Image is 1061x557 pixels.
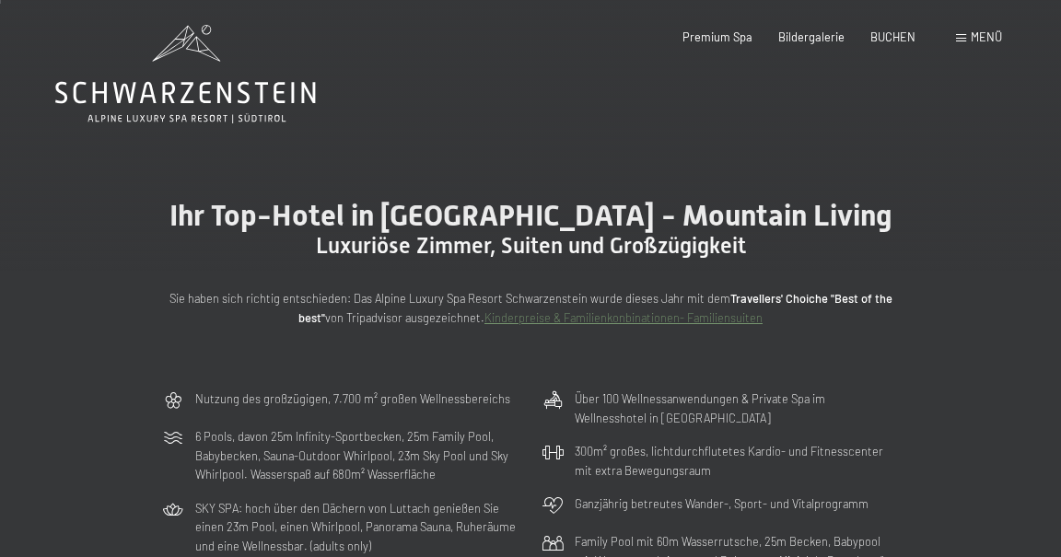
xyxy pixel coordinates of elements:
[484,310,763,325] a: Kinderpreise & Familienkonbinationen- Familiensuiten
[195,389,510,408] p: Nutzung des großzügigen, 7.700 m² großen Wellnessbereichs
[195,427,519,483] p: 6 Pools, davon 25m Infinity-Sportbecken, 25m Family Pool, Babybecken, Sauna-Outdoor Whirlpool, 23...
[870,29,915,44] a: BUCHEN
[575,389,899,427] p: Über 100 Wellnessanwendungen & Private Spa im Wellnesshotel in [GEOGRAPHIC_DATA]
[575,442,899,480] p: 300m² großes, lichtdurchflutetes Kardio- und Fitnesscenter mit extra Bewegungsraum
[316,233,746,259] span: Luxuriöse Zimmer, Suiten und Großzügigkeit
[682,29,752,44] a: Premium Spa
[971,29,1002,44] span: Menü
[162,289,899,327] p: Sie haben sich richtig entschieden: Das Alpine Luxury Spa Resort Schwarzenstein wurde dieses Jahr...
[298,291,892,324] strong: Travellers' Choiche "Best of the best"
[169,198,892,233] span: Ihr Top-Hotel in [GEOGRAPHIC_DATA] - Mountain Living
[778,29,845,44] a: Bildergalerie
[575,494,869,513] p: Ganzjährig betreutes Wander-, Sport- und Vitalprogramm
[195,499,519,555] p: SKY SPA: hoch über den Dächern von Luttach genießen Sie einen 23m Pool, einen Whirlpool, Panorama...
